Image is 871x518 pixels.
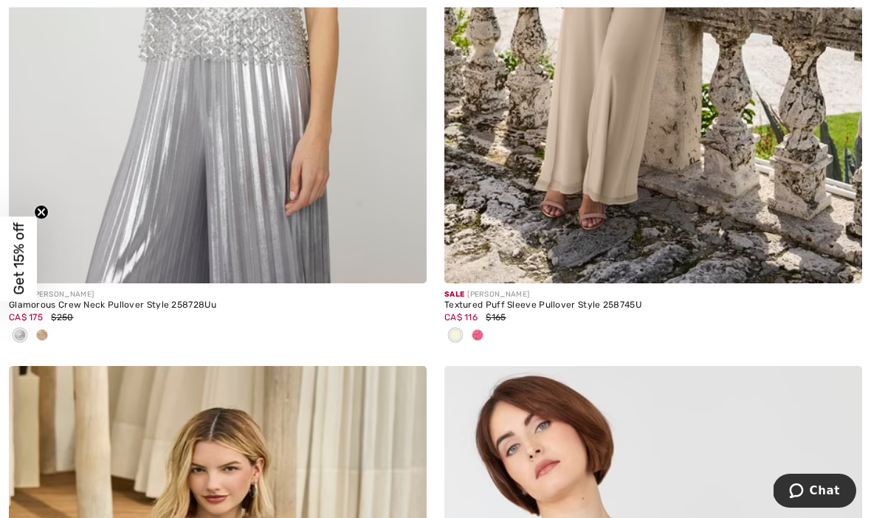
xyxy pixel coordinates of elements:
[444,324,467,348] div: Beige
[444,312,478,322] span: CA$ 116
[9,324,31,348] div: Silver
[486,312,506,322] span: $165
[51,312,73,322] span: $250
[467,324,489,348] div: Fuchsia
[9,312,43,322] span: CA$ 175
[444,290,464,299] span: Sale
[444,300,862,311] div: Textured Puff Sleeve Pullover Style 258745U
[774,474,856,511] iframe: Opens a widget where you can chat to one of our agents
[10,223,27,295] span: Get 15% off
[31,324,53,348] div: Gold
[9,289,427,300] div: [PERSON_NAME]
[444,289,862,300] div: [PERSON_NAME]
[9,300,427,311] div: Glamorous Crew Neck Pullover Style 258728Uu
[34,205,49,220] button: Close teaser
